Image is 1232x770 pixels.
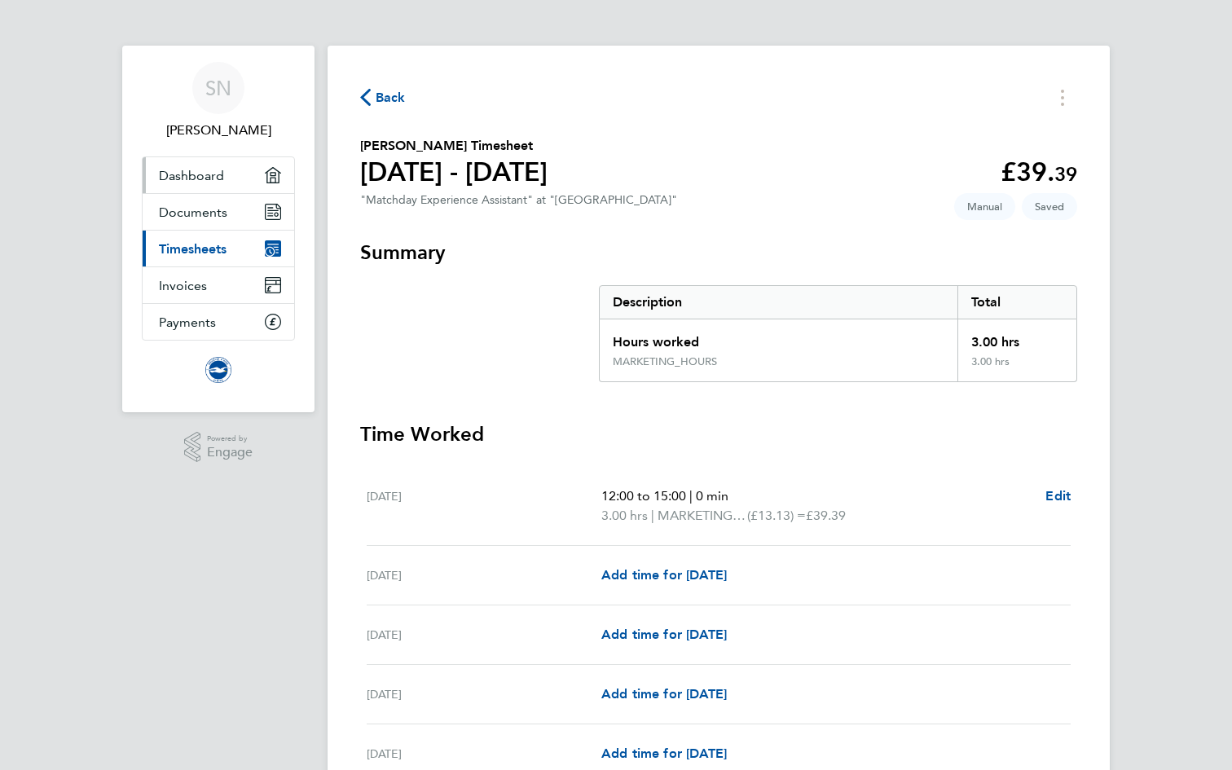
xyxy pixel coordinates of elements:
div: Description [600,286,957,319]
div: [DATE] [367,744,601,763]
a: SN[PERSON_NAME] [142,62,295,140]
a: Payments [143,304,294,340]
a: Documents [143,194,294,230]
span: Add time for [DATE] [601,567,727,583]
span: | [651,508,654,523]
div: Hours worked [600,319,957,355]
span: Add time for [DATE] [601,686,727,702]
button: Back [360,87,406,108]
h3: Summary [360,240,1077,266]
span: 3.00 hrs [601,508,648,523]
span: Payments [159,315,216,330]
img: brightonandhovealbion-logo-retina.png [205,357,231,383]
span: Dashboard [159,168,224,183]
div: MARKETING_HOURS [613,355,717,368]
div: [DATE] [367,684,601,704]
a: Add time for [DATE] [601,625,727,645]
a: Powered byEngage [184,432,253,463]
a: Edit [1045,486,1071,506]
span: (£13.13) = [747,508,806,523]
span: Invoices [159,278,207,293]
a: Dashboard [143,157,294,193]
div: Summary [599,285,1077,382]
button: Timesheets Menu [1048,85,1077,110]
a: Go to home page [142,357,295,383]
h1: [DATE] - [DATE] [360,156,548,188]
div: [DATE] [367,486,601,526]
span: Documents [159,205,227,220]
div: [DATE] [367,625,601,645]
span: This timesheet was manually created. [954,193,1015,220]
nav: Main navigation [122,46,315,412]
span: Engage [207,446,253,460]
div: Total [957,286,1076,319]
a: Invoices [143,267,294,303]
span: Powered by [207,432,253,446]
span: Add time for [DATE] [601,627,727,642]
a: Add time for [DATE] [601,684,727,704]
a: Timesheets [143,231,294,266]
a: Add time for [DATE] [601,744,727,763]
span: Edit [1045,488,1071,504]
span: | [689,488,693,504]
span: 0 min [696,488,728,504]
span: 12:00 to 15:00 [601,488,686,504]
div: "Matchday Experience Assistant" at "[GEOGRAPHIC_DATA]" [360,193,677,207]
h2: [PERSON_NAME] Timesheet [360,136,548,156]
span: This timesheet is Saved. [1022,193,1077,220]
span: 39 [1054,162,1077,186]
div: [DATE] [367,565,601,585]
span: £39.39 [806,508,846,523]
span: Samuel Nicholson [142,121,295,140]
span: Back [376,88,406,108]
a: Add time for [DATE] [601,565,727,585]
span: SN [205,77,231,99]
span: Timesheets [159,241,227,257]
span: MARKETING_HOURS [658,506,747,526]
span: Add time for [DATE] [601,746,727,761]
div: 3.00 hrs [957,319,1076,355]
app-decimal: £39. [1001,156,1077,187]
h3: Time Worked [360,421,1077,447]
div: 3.00 hrs [957,355,1076,381]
